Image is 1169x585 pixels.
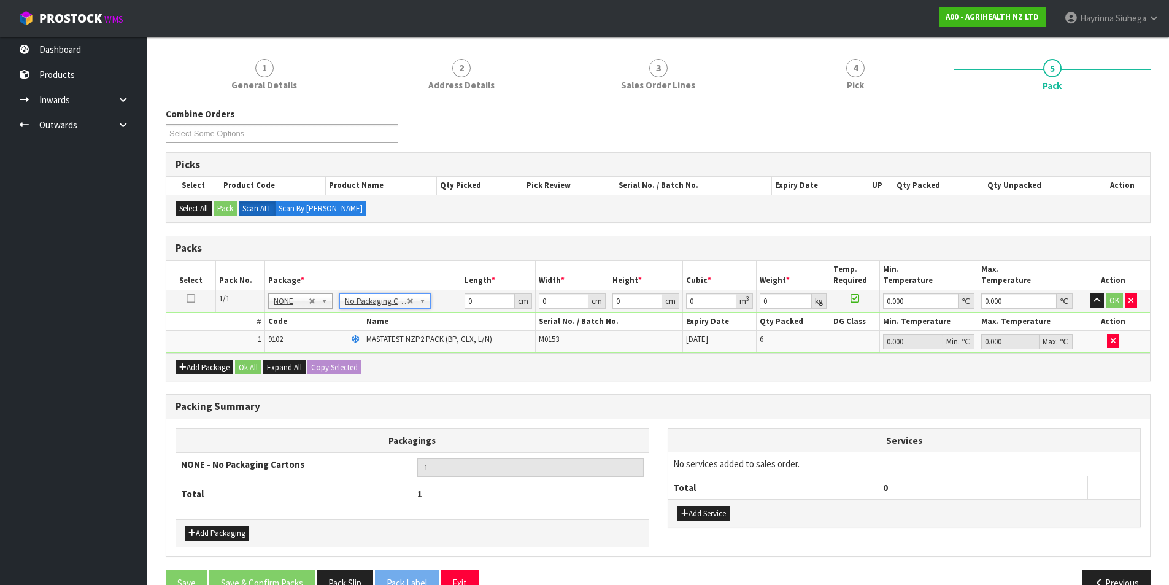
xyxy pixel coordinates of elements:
th: Weight [757,261,830,290]
span: 1 [255,59,274,77]
span: No Packaging Cartons [345,294,407,309]
th: Select [166,261,215,290]
th: Action [1076,261,1150,290]
th: Qty Unpacked [984,177,1094,194]
button: Pack [214,201,237,216]
th: # [166,313,264,331]
span: Address Details [428,79,495,91]
th: Qty Packed [893,177,984,194]
th: DG Class [830,313,879,331]
div: m [736,293,753,309]
th: Max. Temperature [978,313,1076,331]
button: Expand All [263,360,306,375]
th: Width [535,261,609,290]
th: Expiry Date [683,313,757,331]
div: kg [812,293,827,309]
th: Cubic [683,261,757,290]
th: Length [461,261,535,290]
span: Hayrinna [1080,12,1114,24]
h3: Packing Summary [176,401,1141,413]
span: NONE [274,294,309,309]
th: Pick Review [523,177,615,194]
i: Frozen Goods [352,336,360,344]
label: Scan ALL [239,201,276,216]
button: Ok All [235,360,261,375]
th: Action [1094,177,1150,194]
th: Code [264,313,363,331]
span: 6 [760,334,763,344]
button: OK [1106,293,1123,308]
span: 4 [846,59,865,77]
th: Action [1076,313,1150,331]
th: Total [176,482,412,506]
span: [DATE] [686,334,708,344]
th: Qty Packed [757,313,830,331]
th: Services [668,429,1141,452]
small: WMS [104,14,123,25]
span: ProStock [39,10,102,26]
th: Packagings [176,428,649,452]
button: Add Package [176,360,233,375]
strong: A00 - AGRIHEALTH NZ LTD [946,12,1039,22]
th: Serial No. / Batch No. [535,313,682,331]
img: cube-alt.png [18,10,34,26]
sup: 3 [746,295,749,303]
span: M0153 [539,334,559,344]
div: ℃ [1057,293,1073,309]
th: Serial No. / Batch No. [615,177,772,194]
div: cm [515,293,532,309]
input: Max [981,334,1040,349]
th: Select [166,177,220,194]
span: 5 [1043,59,1062,77]
a: A00 - AGRIHEALTH NZ LTD [939,7,1046,27]
th: Product Name [326,177,437,194]
span: Siuhega [1116,12,1146,24]
th: Product Code [220,177,326,194]
button: Select All [176,201,212,216]
span: 9102 [268,334,283,344]
th: UP [862,177,893,194]
div: ℃ [959,293,974,309]
span: Sales Order Lines [621,79,695,91]
span: 1 [258,334,261,344]
th: Total [668,476,878,499]
span: 2 [452,59,471,77]
span: 1/1 [219,293,230,304]
th: Pack No. [215,261,264,290]
div: cm [588,293,606,309]
span: 1 [417,488,422,500]
th: Name [363,313,536,331]
div: cm [662,293,679,309]
div: Max. ℃ [1040,334,1073,349]
th: Min. Temperature [879,313,978,331]
th: Temp. Required [830,261,879,290]
span: 3 [649,59,668,77]
h3: Picks [176,159,1141,171]
th: Package [264,261,461,290]
button: Add Service [677,506,730,521]
label: Combine Orders [166,107,234,120]
th: Height [609,261,682,290]
strong: NONE - No Packaging Cartons [181,459,304,470]
label: Scan By [PERSON_NAME] [275,201,366,216]
span: Pack [1043,79,1062,92]
input: Min [883,334,943,349]
span: Expand All [267,362,302,373]
th: Min. Temperature [879,261,978,290]
button: Copy Selected [307,360,361,375]
th: Expiry Date [772,177,862,194]
span: 0 [883,482,888,494]
span: Pick [847,79,864,91]
h3: Packs [176,242,1141,254]
div: Min. ℃ [943,334,974,349]
span: General Details [231,79,297,91]
button: Add Packaging [185,526,249,541]
th: Qty Picked [437,177,523,194]
th: Max. Temperature [978,261,1076,290]
td: No services added to sales order. [668,452,1141,476]
span: MASTATEST NZP2 PACK (BP, CLX, L/N) [366,334,492,344]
